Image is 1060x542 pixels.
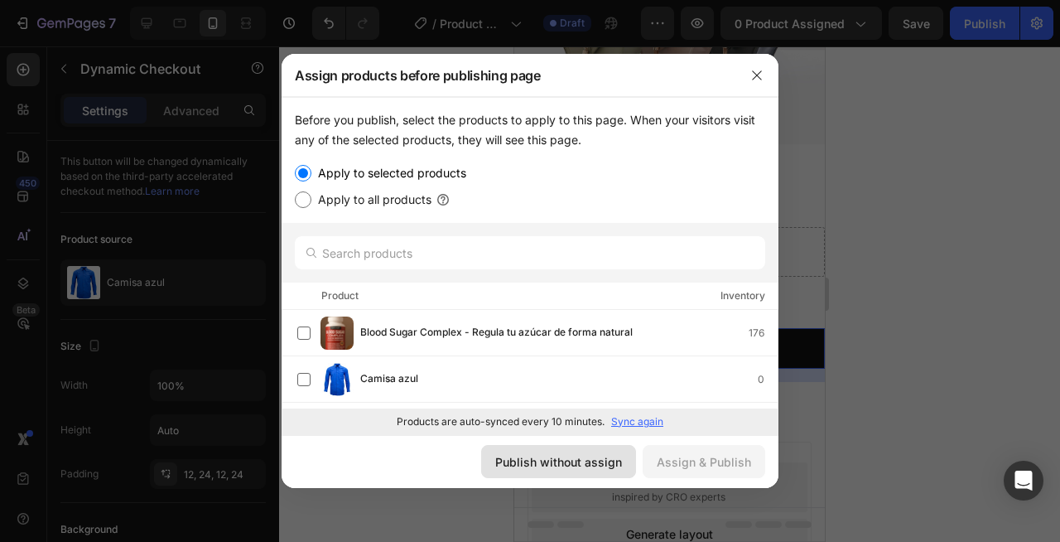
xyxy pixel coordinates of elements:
img: product-img [320,363,354,396]
div: Dynamic Checkout [21,259,118,273]
div: Choose templates [105,423,205,440]
div: 0 [758,371,778,388]
span: Add section [14,386,93,404]
p: Products are auto-synced every 10 minutes. [397,414,605,429]
label: Apply to all products [311,190,431,210]
div: Open Intercom Messenger [1004,461,1043,501]
div: Inventory [720,288,765,304]
button: Publish without assign [481,445,636,478]
button: Assign & Publish [643,445,765,478]
input: Search products [295,236,765,269]
label: Apply to selected products [311,163,466,183]
div: Drop element here [122,199,210,212]
div: Publish without assign [495,453,622,471]
div: Assign & Publish [657,453,751,471]
span: Camisa azul [360,370,418,389]
div: /> [282,97,778,434]
div: Product [321,288,359,304]
div: Before you publish, select the products to apply to this page. When your visitors visit any of th... [295,110,765,150]
p: Sync again [611,414,663,429]
img: product-img [320,317,354,350]
span: inspired by CRO experts [98,443,211,458]
div: 176 [749,325,778,341]
div: Buy it now [128,292,182,312]
div: Assign products before publishing page [282,54,735,97]
span: Blood Sugar Complex - Regula tu azúcar de forma natural [360,324,633,342]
